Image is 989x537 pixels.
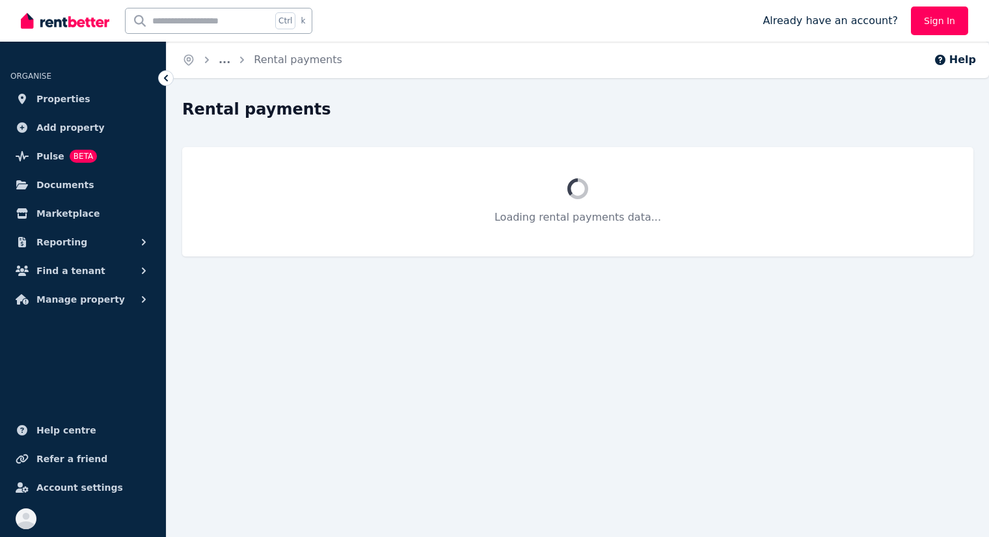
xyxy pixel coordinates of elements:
span: Marketplace [36,206,100,221]
span: Account settings [36,480,123,495]
img: RentBetter [21,11,109,31]
a: Properties [10,86,156,112]
a: Sign In [911,7,968,35]
a: Account settings [10,475,156,501]
span: ORGANISE [10,72,51,81]
a: Marketplace [10,200,156,227]
button: Find a tenant [10,258,156,284]
button: Help [934,52,976,68]
span: Refer a friend [36,451,107,467]
span: Properties [36,91,90,107]
span: Already have an account? [763,13,898,29]
span: Pulse [36,148,64,164]
span: Help centre [36,422,96,438]
button: Manage property [10,286,156,312]
p: Loading rental payments data... [213,210,942,225]
span: Ctrl [275,12,295,29]
h1: Rental payments [182,99,331,120]
a: Documents [10,172,156,198]
a: ... [219,53,230,66]
span: k [301,16,305,26]
a: Refer a friend [10,446,156,472]
a: Add property [10,115,156,141]
button: Reporting [10,229,156,255]
a: Help centre [10,417,156,443]
nav: Breadcrumb [167,42,358,78]
span: Reporting [36,234,87,250]
span: Documents [36,177,94,193]
span: BETA [70,150,97,163]
a: PulseBETA [10,143,156,169]
span: Manage property [36,292,125,307]
span: Add property [36,120,105,135]
a: Rental payments [254,53,342,66]
span: Find a tenant [36,263,105,279]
